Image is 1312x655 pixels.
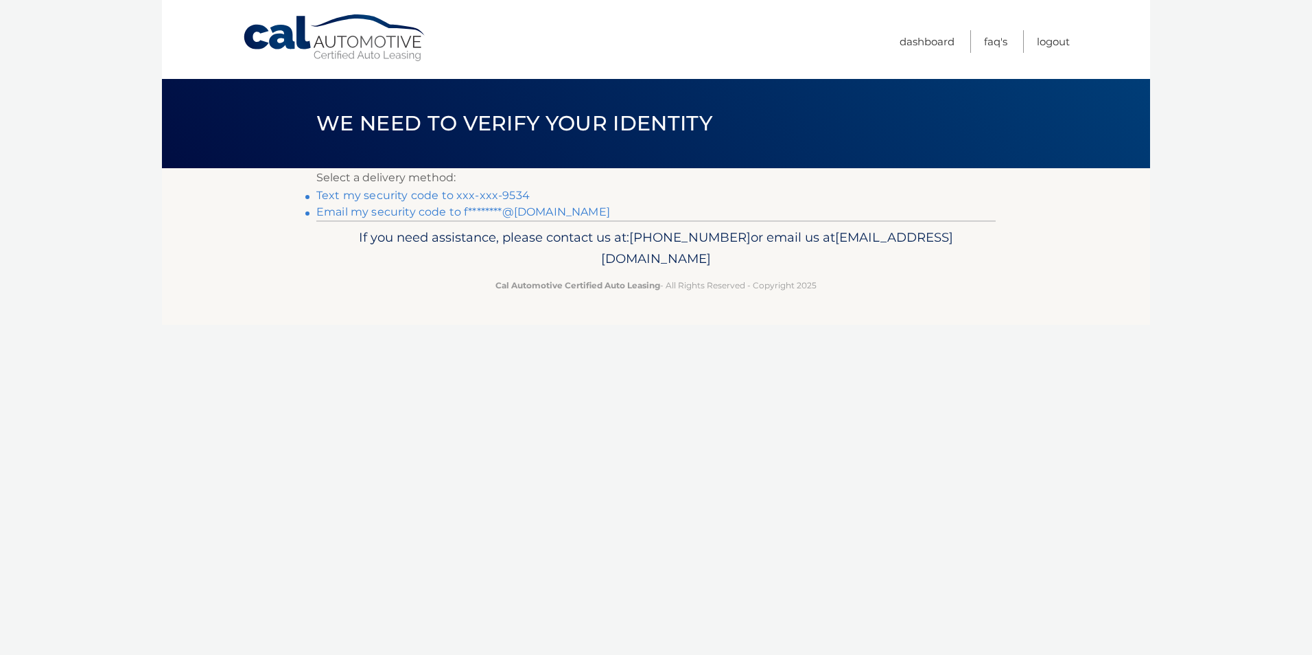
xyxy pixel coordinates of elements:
[316,168,996,187] p: Select a delivery method:
[900,30,954,53] a: Dashboard
[316,189,530,202] a: Text my security code to xxx-xxx-9534
[1037,30,1070,53] a: Logout
[316,205,610,218] a: Email my security code to f********@[DOMAIN_NAME]
[316,111,712,136] span: We need to verify your identity
[984,30,1007,53] a: FAQ's
[495,280,660,290] strong: Cal Automotive Certified Auto Leasing
[242,14,427,62] a: Cal Automotive
[325,278,987,292] p: - All Rights Reserved - Copyright 2025
[629,229,751,245] span: [PHONE_NUMBER]
[325,227,987,271] p: If you need assistance, please contact us at: or email us at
